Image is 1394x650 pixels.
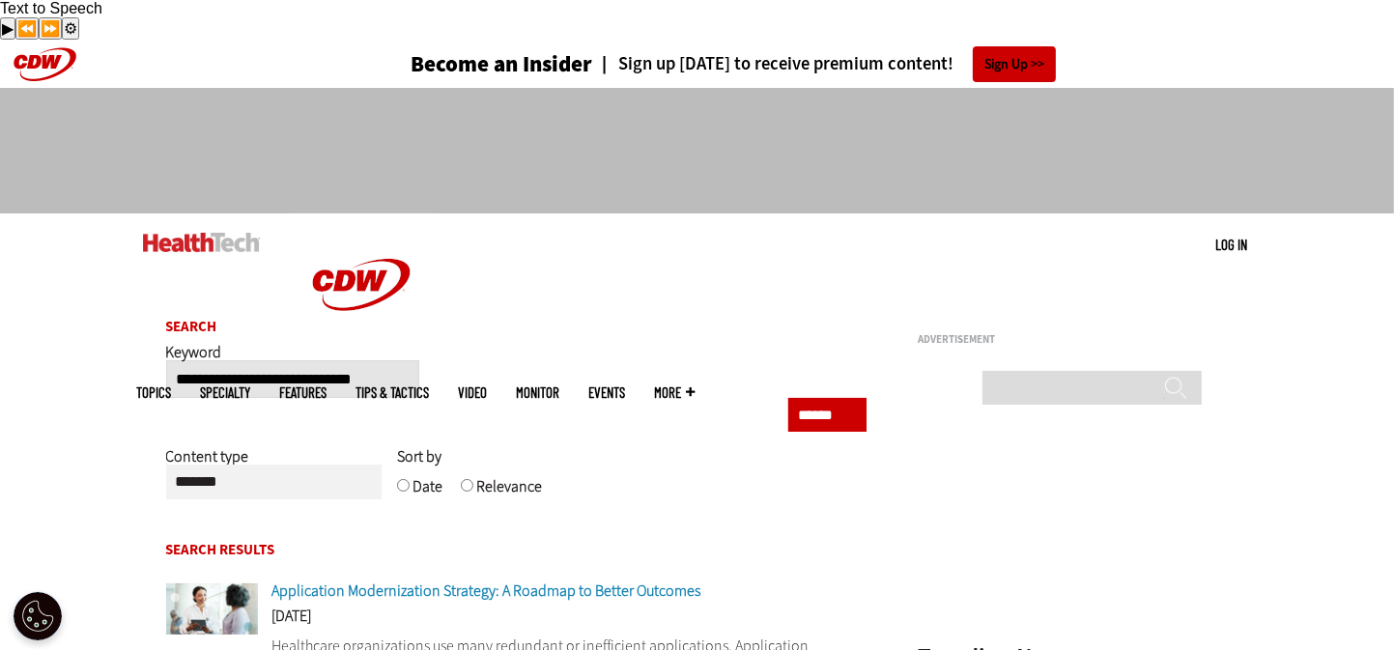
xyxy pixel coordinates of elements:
a: Video [459,385,488,400]
label: Relevance [476,476,542,511]
div: Cookie Settings [14,592,62,640]
button: Open Preferences [14,592,62,640]
label: Date [413,476,442,511]
img: clinician talks with patient while holding tablet [166,583,258,635]
a: MonITor [517,385,560,400]
a: CDW [289,341,434,361]
h2: Search Results [166,543,868,557]
button: Forward [39,17,62,40]
a: Sign Up [973,46,1056,82]
h3: Become an Insider [411,53,592,75]
a: Become an Insider [338,53,592,75]
span: Sort by [397,446,441,466]
a: Sign up [DATE] to receive premium content! [592,55,953,73]
div: User menu [1216,235,1248,255]
a: Tips & Tactics [356,385,430,400]
div: [DATE] [166,608,868,634]
iframe: advertisement [346,107,1049,194]
span: More [655,385,696,400]
a: Application Modernization Strategy: A Roadmap to Better Outcomes [272,580,701,601]
img: Home [289,213,434,356]
a: Features [280,385,327,400]
iframe: advertisement [918,353,1208,594]
button: Settings [62,17,79,40]
span: Topics [137,385,172,400]
img: Home [143,233,260,252]
button: Previous [15,17,39,40]
a: Events [589,385,626,400]
span: Specialty [201,385,251,400]
label: Content type [166,446,249,481]
a: Log in [1216,236,1248,253]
